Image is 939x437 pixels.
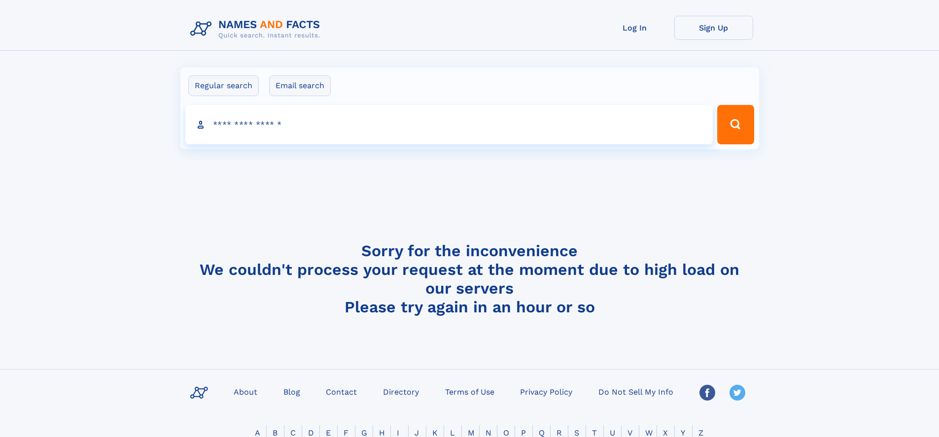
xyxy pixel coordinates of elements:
button: Search Button [717,105,754,144]
a: About [230,384,261,399]
a: Directory [379,384,423,399]
a: Contact [322,384,361,399]
a: Sign Up [674,16,753,40]
img: Logo Names and Facts [186,16,328,42]
a: Blog [279,384,304,399]
a: Log In [595,16,674,40]
a: Terms of Use [441,384,498,399]
h4: Sorry for the inconvenience We couldn't process your request at the moment due to high load on ou... [186,241,753,316]
a: Do Not Sell My Info [594,384,677,399]
img: Facebook [699,385,715,401]
input: search input [185,105,713,144]
label: Email search [269,75,331,96]
label: Regular search [188,75,259,96]
img: Twitter [730,385,745,401]
a: Privacy Policy [516,384,576,399]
